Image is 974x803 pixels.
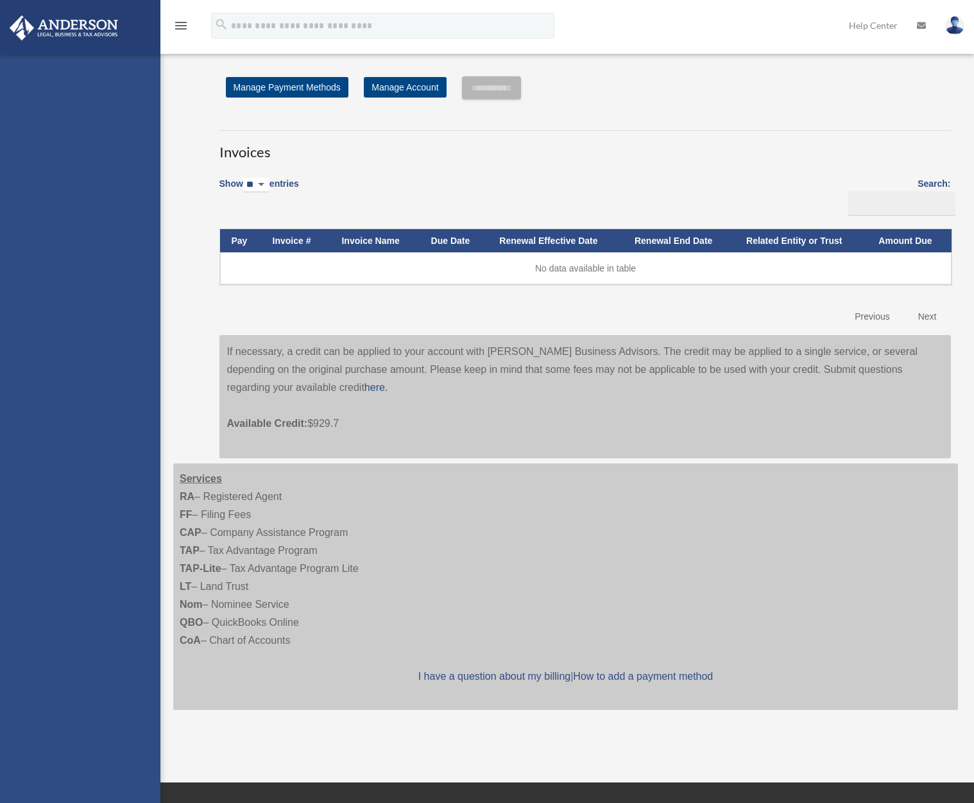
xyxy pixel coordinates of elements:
[220,229,261,253] th: Pay: activate to sort column descending
[180,527,201,538] strong: CAP
[219,176,299,205] label: Show entries
[261,229,330,253] th: Invoice #: activate to sort column ascending
[180,668,952,686] p: |
[845,304,899,330] a: Previous
[909,304,946,330] a: Next
[173,22,189,33] a: menu
[364,77,446,98] a: Manage Account
[945,16,964,35] img: User Pic
[735,229,867,253] th: Related Entity or Trust: activate to sort column ascending
[214,17,228,31] i: search
[867,229,951,253] th: Amount Due: activate to sort column ascending
[180,563,221,574] strong: TAP-Lite
[226,77,348,98] a: Manage Payment Methods
[243,178,269,193] select: Showentries
[6,15,122,40] img: Anderson Advisors Platinum Portal
[180,581,191,592] strong: LT
[488,229,623,253] th: Renewal Effective Date: activate to sort column ascending
[227,397,943,433] p: $929.7
[180,635,201,646] strong: CoA
[623,229,735,253] th: Renewal End Date: activate to sort column ascending
[364,382,388,393] a: here.
[848,191,955,216] input: Search:
[330,229,419,253] th: Invoice Name: activate to sort column ascending
[180,473,222,484] strong: Services
[173,18,189,33] i: menu
[418,671,570,682] a: I have a question about my billing
[173,463,958,710] div: – Registered Agent – Filing Fees – Company Assistance Program – Tax Advantage Program – Tax Advan...
[219,130,951,162] h3: Invoices
[573,671,713,682] a: How to add a payment method
[219,335,951,458] div: If necessary, a credit can be applied to your account with [PERSON_NAME] Business Advisors. The c...
[180,509,192,520] strong: FF
[180,545,200,556] strong: TAP
[227,418,308,429] span: Available Credit:
[220,252,952,284] td: No data available in table
[180,599,203,610] strong: Nom
[180,491,194,502] strong: RA
[420,229,488,253] th: Due Date: activate to sort column ascending
[844,176,951,216] label: Search:
[180,617,203,628] strong: QBO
